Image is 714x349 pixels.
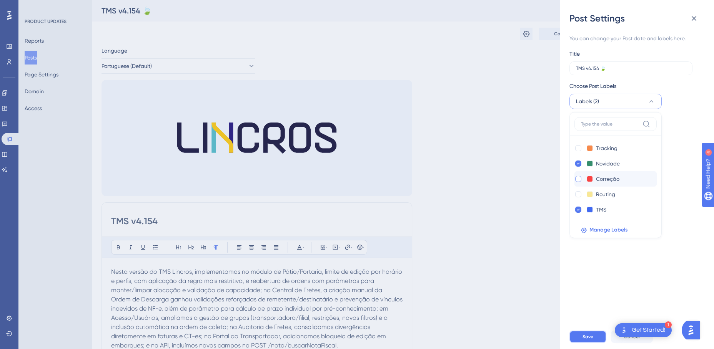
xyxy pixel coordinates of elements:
[665,321,672,328] div: 1
[576,97,599,106] span: Labels (2)
[569,94,662,109] button: Labels (2)
[569,81,616,91] span: Choose Post Labels
[596,144,627,153] input: New Tag
[596,205,627,214] input: New Tag
[569,34,699,43] div: You can change your Post date and labels here.
[596,159,627,168] input: New Tag
[615,323,672,337] div: Open Get Started! checklist, remaining modules: 1
[53,4,56,10] div: 4
[581,121,639,127] input: Type the value
[682,319,705,342] iframe: UserGuiding AI Assistant Launcher
[589,225,627,235] span: Manage Labels
[576,66,686,71] input: Type the value
[569,49,580,58] div: Title
[569,12,705,25] div: Post Settings
[583,334,593,340] span: Save
[574,222,661,238] button: Manage Labels
[18,2,48,11] span: Need Help?
[596,174,627,184] input: New Tag
[611,331,653,343] button: Cancel
[569,331,606,343] button: Save
[632,326,666,334] div: Get Started!
[619,326,629,335] img: launcher-image-alternative-text
[596,190,627,199] input: New Tag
